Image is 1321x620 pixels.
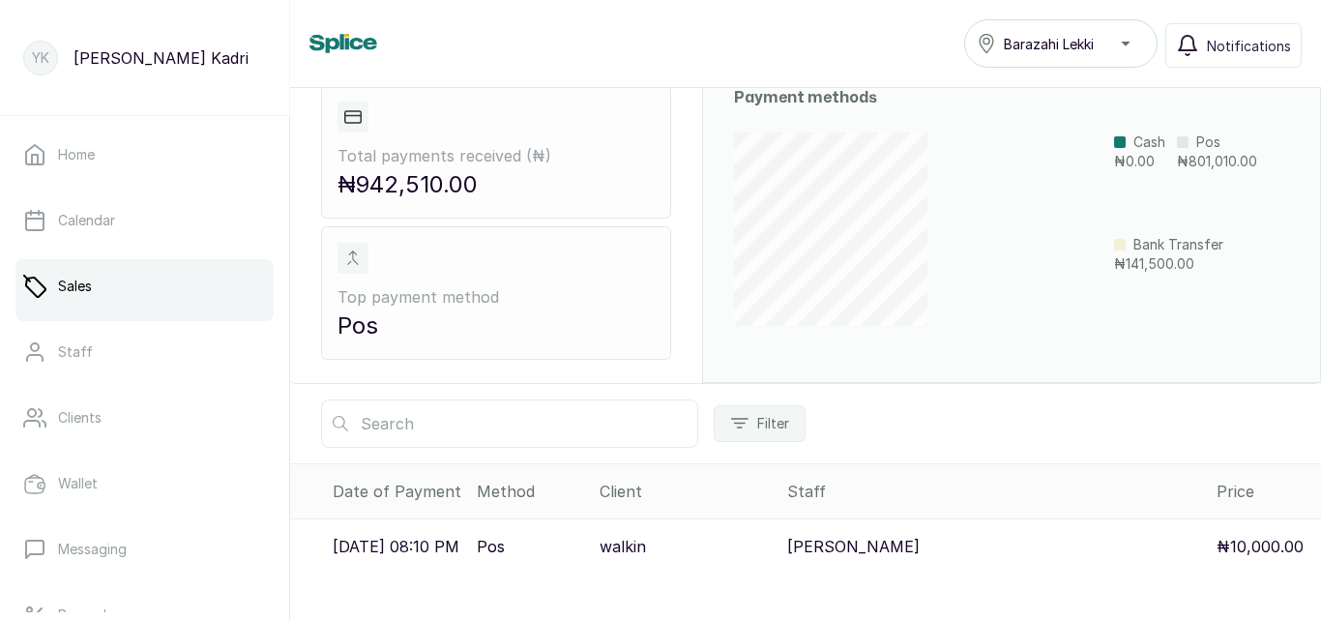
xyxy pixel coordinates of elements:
input: Search [321,399,698,448]
p: Pos [477,535,505,558]
h2: Payment methods [734,86,1289,109]
p: Home [58,145,95,164]
p: Bank Transfer [1133,235,1223,254]
p: Pos [477,589,505,612]
a: Home [15,128,274,182]
p: [PERSON_NAME] [787,589,920,612]
div: Method [477,480,584,503]
p: ₦801,010.00 [1177,152,1257,171]
a: Messaging [15,522,274,576]
p: Pos [338,309,655,343]
button: Filter [714,405,806,442]
p: [DATE] 07:42 PM [333,589,460,612]
button: Barazahi Lekki [964,19,1158,68]
div: Client [600,480,773,503]
a: Clients [15,391,274,445]
p: Staff [58,342,93,362]
p: [PERSON_NAME] [600,589,732,612]
p: Wallet [58,474,98,493]
p: [DATE] 08:10 PM [333,535,459,558]
p: ₦942,510.00 [338,167,655,202]
button: Notifications [1165,23,1302,68]
a: Wallet [15,457,274,511]
p: [PERSON_NAME] Kadri [73,46,249,70]
p: Calendar [58,211,115,230]
p: YK [32,48,49,68]
a: Calendar [15,193,274,248]
p: Top payment method [338,285,655,309]
p: ₦0.00 [1114,152,1165,171]
span: Notifications [1207,36,1291,56]
div: Staff [787,480,1201,503]
p: Messaging [58,540,127,559]
p: Total payments received ( ₦ ) [338,144,655,167]
p: ₦10,000.00 [1217,535,1304,558]
p: walkin [600,535,646,558]
a: Staff [15,325,274,379]
p: ₦10,000.00 [1217,589,1304,612]
p: Clients [58,408,102,428]
a: Sales [15,259,274,313]
p: Cash [1133,133,1165,152]
p: [PERSON_NAME] [787,535,920,558]
p: ₦141,500.00 [1114,254,1223,274]
p: Pos [1196,133,1220,152]
span: Filter [757,414,789,433]
div: Price [1217,480,1313,503]
span: Barazahi Lekki [1004,34,1094,54]
div: Date of Payment [333,480,461,503]
p: Sales [58,277,92,296]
